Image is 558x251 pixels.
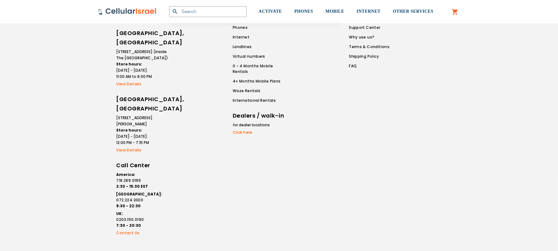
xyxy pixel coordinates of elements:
strong: Store hours: [116,61,143,67]
a: Waze Rentals [233,88,289,94]
a: 072.224.3300 [116,197,169,203]
a: Virtual numbers [233,54,289,59]
a: Why use us? [349,34,389,40]
strong: [GEOGRAPHIC_DATA]: [116,191,163,197]
span: ACTIVATE [259,9,282,14]
a: Internet [233,34,289,40]
li: [STREET_ADDRESS][PERSON_NAME] [DATE] - [DATE]: 12:00 PM - 7:15 PM [116,115,169,146]
a: Support Center [349,25,389,30]
a: International Rentals [233,98,289,103]
a: 0 - 4 Months Mobile Rentals [233,63,289,74]
strong: 9:30 - 22:30 [116,203,141,208]
a: FAQ [349,63,389,69]
a: Terms & Conditions [349,44,389,50]
a: View Details [116,81,169,87]
h6: Call Center [116,161,169,170]
h6: Dealers / walk-in [233,111,285,120]
h6: [GEOGRAPHIC_DATA], [GEOGRAPHIC_DATA] [116,95,169,113]
strong: 2:30 - 15:30 EST [116,184,148,189]
a: Phones [233,25,289,30]
a: Click here [233,130,285,135]
strong: 7:30 - 20:30 [116,223,141,228]
strong: UK: [116,211,123,216]
a: 4+ Months Mobile Plans [233,78,289,84]
h6: [GEOGRAPHIC_DATA], [GEOGRAPHIC_DATA] [116,29,169,47]
strong: Store hours: [116,128,143,133]
li: for dealer locations [233,122,285,128]
span: MOBILE [326,9,345,14]
a: Landlines [233,44,289,50]
input: Search [169,6,247,17]
span: INTERNET [357,9,380,14]
a: View Details [116,147,169,153]
span: PHONES [294,9,313,14]
li: [STREET_ADDRESS] (inside The [GEOGRAPHIC_DATA]) [DATE] - [DATE]: 11:00 AM to 6:00 PM [116,49,169,80]
a: Shipping Policy [349,54,389,59]
strong: America: [116,172,136,177]
img: Cellular Israel Logo [98,8,157,15]
a: 718.289.0195 [116,178,169,183]
a: Contact Us [116,230,169,236]
span: OTHER SERVICES [393,9,433,14]
a: 0203.150.0190 [116,217,169,222]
